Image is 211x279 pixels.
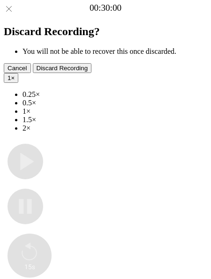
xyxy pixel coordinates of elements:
[23,99,207,107] li: 0.5×
[4,63,31,73] button: Cancel
[33,63,92,73] button: Discard Recording
[23,90,207,99] li: 0.25×
[4,25,207,38] h2: Discard Recording?
[90,3,121,13] a: 00:30:00
[23,47,207,56] li: You will not be able to recover this once discarded.
[23,107,207,116] li: 1×
[23,116,207,124] li: 1.5×
[23,124,207,132] li: 2×
[4,73,18,83] button: 1×
[8,74,11,81] span: 1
